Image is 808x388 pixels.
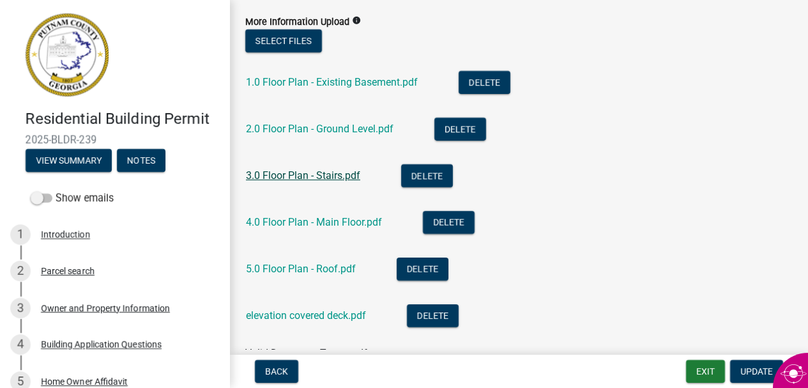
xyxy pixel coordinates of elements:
button: View Summary [26,149,112,172]
button: Exit [686,360,725,383]
a: 5.0 Floor Plan - Roof.pdf [246,263,356,275]
div: Parcel search [41,267,95,275]
wm-modal-confirm: Delete Document [407,311,459,323]
a: 3.0 Floor Plan - Stairs.pdf [246,169,360,182]
button: Notes [117,149,165,172]
button: Delete [397,258,448,281]
a: elevation covered deck.pdf [246,309,366,322]
button: Select files [245,29,322,52]
button: Delete [401,164,453,187]
div: Home Owner Affidavit [41,377,128,386]
a: 2.0 Floor Plan - Ground Level.pdf [246,123,393,135]
span: Update [740,366,773,376]
wm-modal-confirm: Delete Document [423,217,475,229]
wm-modal-confirm: Notes [117,156,165,166]
button: Delete [423,211,475,234]
button: Delete [459,71,510,94]
wm-modal-confirm: Delete Document [397,264,448,276]
wm-modal-confirm: Delete Document [401,171,453,183]
button: Delete [434,118,486,141]
div: Building Application Questions [41,340,162,349]
a: 4.0 Floor Plan - Main Floor.pdf [246,216,382,228]
a: 1.0 Floor Plan - Existing Basement.pdf [246,76,418,88]
div: 3 [10,298,31,318]
wm-modal-confirm: Summary [26,156,112,166]
span: Valid Document Types: pdf [245,347,367,359]
div: 2 [10,261,31,281]
div: 4 [10,334,31,355]
wm-modal-confirm: Delete Document [434,124,486,136]
label: More Information Upload [245,18,349,27]
span: 2025-BLDR-239 [26,134,204,146]
div: Owner and Property Information [41,304,170,313]
img: Putnam County, Georgia [26,13,109,97]
div: Introduction [41,230,90,239]
button: Back [255,360,298,383]
button: Delete [407,304,459,327]
button: Update [730,360,783,383]
h4: Residential Building Permit [26,110,220,128]
label: Show emails [31,190,114,206]
wm-modal-confirm: Delete Document [459,77,510,89]
span: Back [265,366,288,376]
i: info [352,16,361,25]
div: 1 [10,224,31,245]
